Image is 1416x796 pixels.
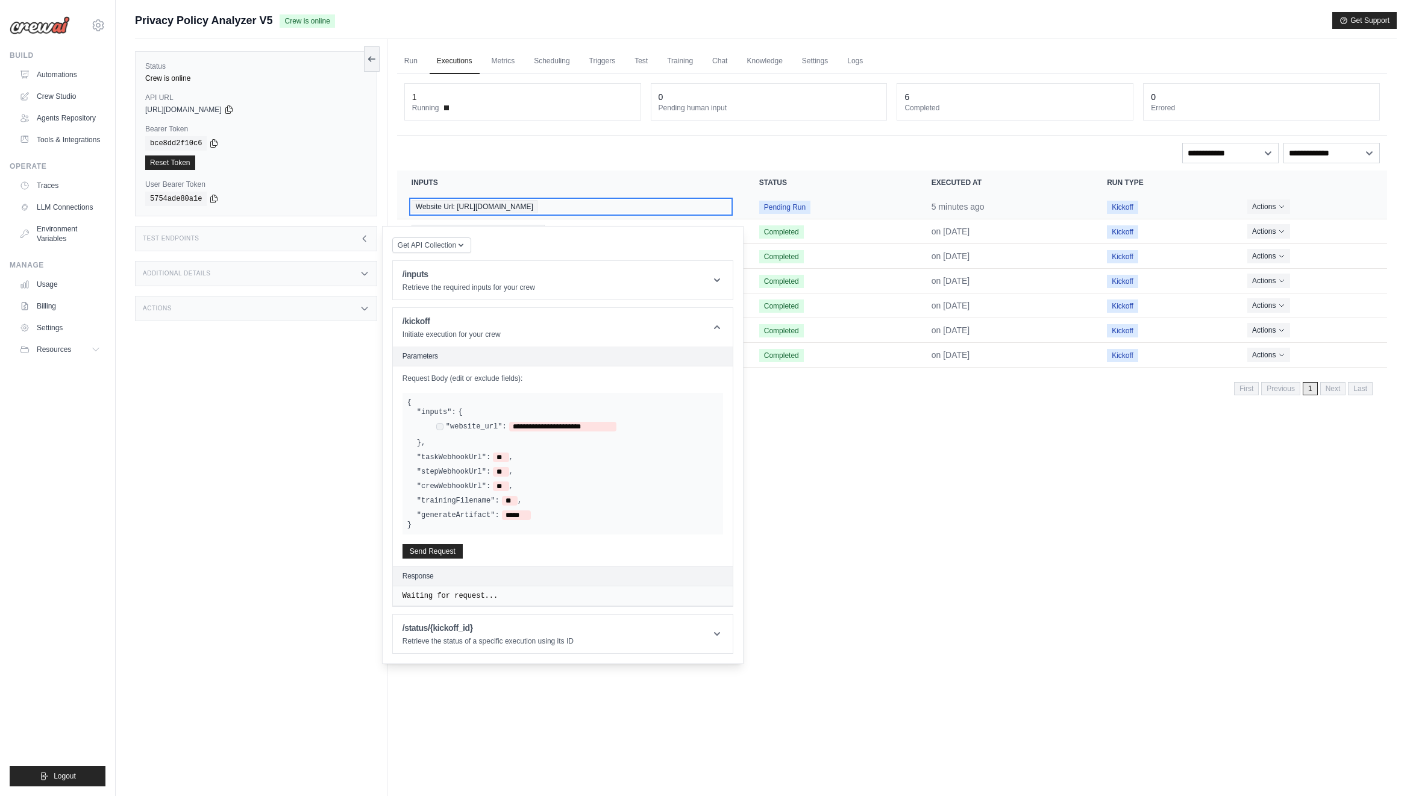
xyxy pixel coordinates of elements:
button: Send Request [403,544,463,559]
button: Actions for execution [1247,348,1290,362]
span: Kickoff [1107,250,1138,263]
label: Status [145,61,367,71]
span: , [518,496,522,506]
a: Executions [430,49,480,74]
label: User Bearer Token [145,180,367,189]
iframe: Chat Widget [1356,738,1416,796]
label: "crewWebhookUrl": [417,481,490,491]
a: Training [660,49,700,74]
span: [URL][DOMAIN_NAME] [145,105,222,114]
span: Kickoff [1107,201,1138,214]
section: Crew executions table [397,171,1387,403]
a: Scheduling [527,49,577,74]
time: August 18, 2025 at 14:18 AWST [932,301,970,310]
p: Retrieve the status of a specific execution using its ID [403,636,574,646]
span: Last [1348,382,1373,395]
label: "taskWebhookUrl": [417,453,490,462]
h1: /inputs [403,268,535,280]
a: Automations [14,65,105,84]
span: Website Url: [URL][DOMAIN_NAME] [412,200,537,213]
span: Privacy Policy Analyzer V5 [135,12,272,29]
span: , [509,481,513,491]
div: Crew is online [145,74,367,83]
label: "inputs": [417,407,456,417]
div: Build [10,51,105,60]
a: Settings [14,318,105,337]
span: Kickoff [1107,225,1138,239]
div: Manage [10,260,105,270]
time: September 15, 2025 at 11:56 AWST [932,276,970,286]
code: bce8dd2f10c6 [145,136,207,151]
nav: Pagination [397,372,1387,403]
p: Initiate execution for your crew [403,330,501,339]
button: Actions for execution [1247,274,1290,288]
a: Environment Variables [14,219,105,248]
h2: Parameters [403,351,723,361]
span: Website Url: [URL][DOMAIN_NAME]… [412,225,545,238]
label: "stepWebhookUrl": [417,467,490,477]
span: First [1234,382,1259,395]
time: September 15, 2025 at 11:56 AWST [932,251,970,261]
span: Next [1320,382,1346,395]
span: Kickoff [1107,275,1138,288]
a: Billing [14,296,105,316]
th: Inputs [397,171,745,195]
span: Previous [1261,382,1300,395]
button: Resources [14,340,105,359]
label: API URL [145,93,367,102]
span: Completed [759,324,804,337]
span: , [509,453,513,462]
a: Test [627,49,655,74]
dt: Errored [1151,103,1372,113]
div: Operate [10,161,105,171]
span: Completed [759,275,804,288]
span: Resources [37,345,71,354]
a: Metrics [484,49,522,74]
a: Reset Token [145,155,195,170]
label: "website_url": [446,422,507,431]
button: Get Support [1332,12,1397,29]
span: } [407,521,412,529]
a: LLM Connections [14,198,105,217]
span: { [407,398,412,407]
a: Settings [795,49,835,74]
a: View execution details for Website Url [412,200,730,213]
span: Running [412,103,439,113]
button: Actions for execution [1247,199,1290,214]
button: Actions for execution [1247,224,1290,239]
time: September 20, 2025 at 21:42 AWST [932,227,970,236]
time: August 2, 2025 at 15:20 AWST [932,350,970,360]
h3: Additional Details [143,270,210,277]
a: Tools & Integrations [14,130,105,149]
span: Completed [759,299,804,313]
span: Kickoff [1107,349,1138,362]
a: View execution details for Website Url [412,225,730,238]
span: Completed [759,225,804,239]
div: 6 [904,91,909,103]
div: 0 [659,91,663,103]
button: Actions for execution [1247,298,1290,313]
a: Agents Repository [14,108,105,128]
button: Actions for execution [1247,249,1290,263]
span: } [417,438,421,448]
span: , [421,438,425,448]
span: Kickoff [1107,324,1138,337]
span: Completed [759,349,804,362]
h3: Test Endpoints [143,235,199,242]
h3: Actions [143,305,172,312]
button: Logout [10,766,105,786]
h2: Response [403,571,434,581]
time: August 2, 2025 at 15:26 AWST [932,325,970,335]
span: Completed [759,250,804,263]
a: Logs [840,49,870,74]
div: 0 [1151,91,1156,103]
p: Retrieve the required inputs for your crew [403,283,535,292]
a: Traces [14,176,105,195]
th: Executed at [917,171,1092,195]
a: Knowledge [739,49,789,74]
dt: Pending human input [659,103,880,113]
nav: Pagination [1234,382,1373,395]
pre: Waiting for request... [403,591,723,601]
th: Status [745,171,917,195]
